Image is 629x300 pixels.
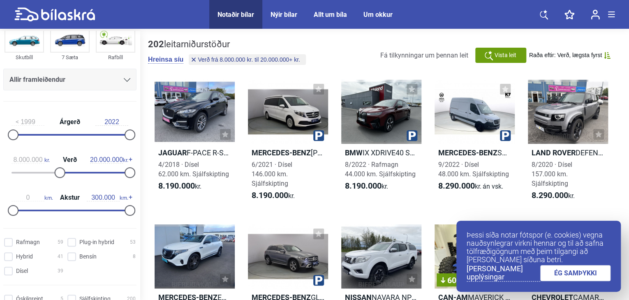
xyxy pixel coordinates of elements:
b: Land Rover [532,148,576,157]
b: BMW [345,148,363,157]
b: 8.290.000 [438,181,475,191]
b: 8.190.000 [252,190,288,200]
span: Allir framleiðendur [9,74,65,85]
span: 8/2022 · Rafmagn 44.000 km. Sjálfskipting [345,161,416,178]
h2: DEFENDER D240 P110 S [528,148,608,157]
span: 39 [58,267,63,275]
b: 8.190.000 [158,181,195,191]
span: km. [87,194,128,201]
span: 53 [130,238,136,247]
span: km. [12,194,53,201]
button: Verð frá 8.000.000 kr. til 20.000.000+ kr. [189,54,306,65]
span: 6/2021 · Dísel 146.000 km. Sjálfskipting [252,161,292,187]
span: 9/2022 · Dísel 48.000 km. Sjálfskipting [438,161,509,178]
b: 8.190.000 [345,181,382,191]
a: BMWIX XDRIVE40 SPORTPAKKI8/2022 · Rafmagn44.000 km. Sjálfskipting8.190.000kr. [341,80,421,208]
div: 7 Sæta [50,53,90,62]
h2: SPRINTER BUSINESS [435,148,515,157]
span: Vista leit [495,51,516,60]
a: JaguarF-PACE R-SPORT STÓRA VÉLIN 3.04/2018 · Dísel62.000 km. Sjálfskipting8.190.000kr. [155,80,235,208]
img: parking.png [313,130,324,141]
b: Mercedes-Benz [438,148,497,157]
p: Þessi síða notar fótspor (e. cookies) vegna nauðsynlegrar virkni hennar og til að safna tölfræðig... [467,231,610,264]
span: Verð [61,157,79,163]
span: 41 [58,252,63,261]
span: Plug-in hybrid [79,238,114,247]
span: Fá tilkynningar um þennan leit [380,51,468,59]
div: Rafbíll [96,53,135,62]
a: Allt um bíla [314,11,347,18]
span: Raða eftir: Verð, lægsta fyrst [529,52,602,59]
span: Verð frá 8.000.000 kr. til 20.000.000+ kr. [198,57,300,62]
span: kr. [252,191,295,201]
span: Hybrid [16,252,33,261]
span: Rafmagn [16,238,40,247]
img: user-login.svg [591,9,600,20]
span: 600.000 [441,276,483,284]
span: kr. [532,191,575,201]
span: Dísel [16,267,28,275]
span: 59 [58,238,63,247]
b: 202 [148,39,164,49]
button: Hreinsa síu [148,55,183,64]
b: Mercedes-Benz [252,148,311,157]
b: 8.290.000 [532,190,568,200]
div: leitarniðurstöður [148,39,308,50]
h2: F-PACE R-SPORT STÓRA VÉLIN 3.0 [155,148,235,157]
span: Akstur [58,194,82,201]
a: Notaðir bílar [217,11,254,18]
a: Nýir bílar [271,11,297,18]
span: kr. [345,181,388,191]
span: 8 [133,252,136,261]
span: kr. [12,156,50,164]
button: Raða eftir: Verð, lægsta fyrst [529,52,610,59]
a: [PERSON_NAME] upplýsingar [467,265,540,282]
span: 8/2020 · Dísel 157.000 km. Sjálfskipting [532,161,572,187]
h2: IX XDRIVE40 SPORTPAKKI [341,148,421,157]
a: Mercedes-BenzSPRINTER BUSINESS9/2022 · Dísel48.000 km. Sjálfskipting8.290.000kr. [435,80,515,208]
b: Jaguar [158,148,187,157]
img: parking.png [407,130,417,141]
span: Árgerð [58,119,82,125]
div: Skutbíll [5,53,44,62]
img: parking.png [313,275,324,286]
a: Mercedes-Benz[PERSON_NAME] 4 MATIC6/2021 · Dísel146.000 km. Sjálfskipting8.190.000kr. [248,80,328,208]
span: kr. [90,156,128,164]
span: Bensín [79,252,97,261]
span: kr. [438,181,503,191]
img: parking.png [500,130,511,141]
a: Land RoverDEFENDER D240 P110 S8/2020 · Dísel157.000 km. Sjálfskipting8.290.000kr. [528,80,608,208]
span: 4/2018 · Dísel 62.000 km. Sjálfskipting [158,161,229,178]
h2: [PERSON_NAME] 4 MATIC [248,148,328,157]
span: kr. [158,181,201,191]
a: ÉG SAMÞYKKI [540,265,611,281]
a: Um okkur [363,11,393,18]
